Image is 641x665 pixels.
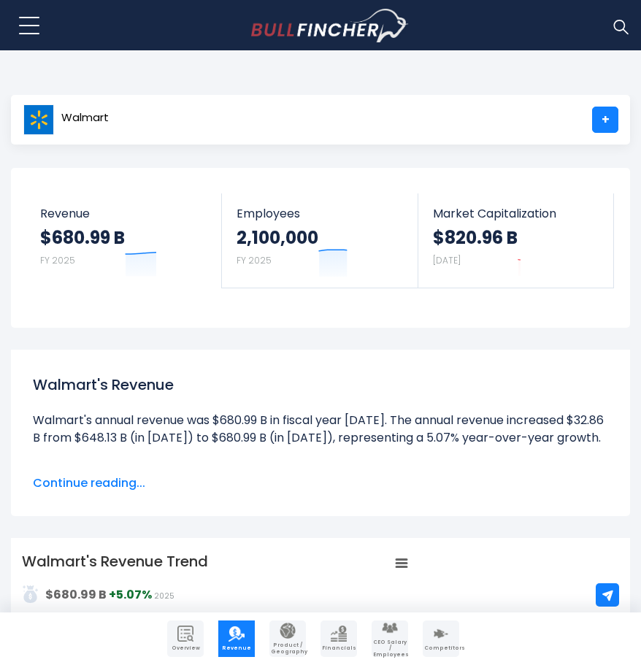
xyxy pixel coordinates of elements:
[61,112,109,124] span: Walmart
[592,107,618,133] a: +
[218,620,255,657] a: Company Revenue
[320,620,357,657] a: Company Financials
[33,474,608,492] span: Continue reading...
[269,620,306,657] a: Company Product/Geography
[40,254,75,266] small: FY 2025
[322,645,356,651] span: Financials
[433,226,518,249] strong: $820.96 B
[372,620,408,657] a: Company Employees
[40,207,207,220] span: Revenue
[423,620,459,657] a: Company Competitors
[22,551,208,572] tspan: Walmart's Revenue Trend
[237,207,402,220] span: Employees
[33,374,608,396] h1: Walmart's Revenue
[433,254,461,266] small: [DATE]
[23,104,54,135] img: WMT logo
[45,586,107,603] strong: $680.99 B
[154,591,174,601] span: 2025
[237,226,318,249] strong: 2,100,000
[220,645,253,651] span: Revenue
[271,642,304,655] span: Product / Geography
[418,193,613,288] a: Market Capitalization $820.96 B [DATE]
[433,207,599,220] span: Market Capitalization
[33,464,608,517] li: Walmart's quarterly revenue was $165.61 B in the quarter ending [DATE]. The quarterly revenue inc...
[251,9,408,42] a: Go to homepage
[23,107,110,133] a: Walmart
[424,645,458,651] span: Competitors
[237,254,272,266] small: FY 2025
[26,193,222,288] a: Revenue $680.99 B FY 2025
[167,620,204,657] a: Company Overview
[33,412,608,447] li: Walmart's annual revenue was $680.99 B in fiscal year [DATE]. The annual revenue increased $32.86...
[251,9,409,42] img: Bullfincher logo
[222,193,417,288] a: Employees 2,100,000 FY 2025
[373,639,407,658] span: CEO Salary / Employees
[22,585,39,603] img: addasd
[40,226,125,249] strong: $680.99 B
[169,645,202,651] span: Overview
[109,586,152,603] strong: +5.07%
